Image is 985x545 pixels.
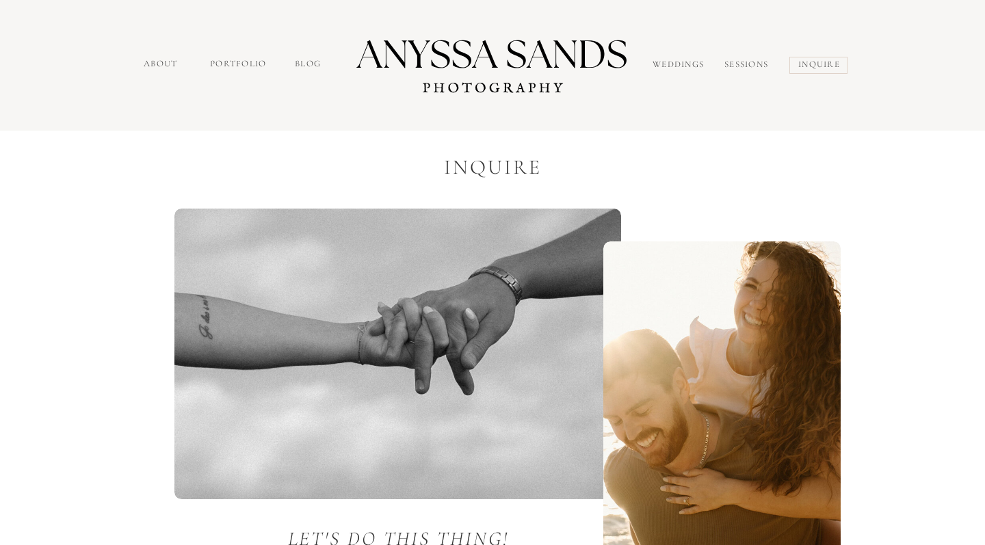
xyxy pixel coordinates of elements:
[653,58,710,74] a: Weddings
[368,152,617,183] h3: inquire
[144,57,181,73] a: about
[798,58,843,74] a: inquire
[724,58,774,75] a: sessions
[210,57,269,73] a: portfolio
[295,57,326,73] a: Blog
